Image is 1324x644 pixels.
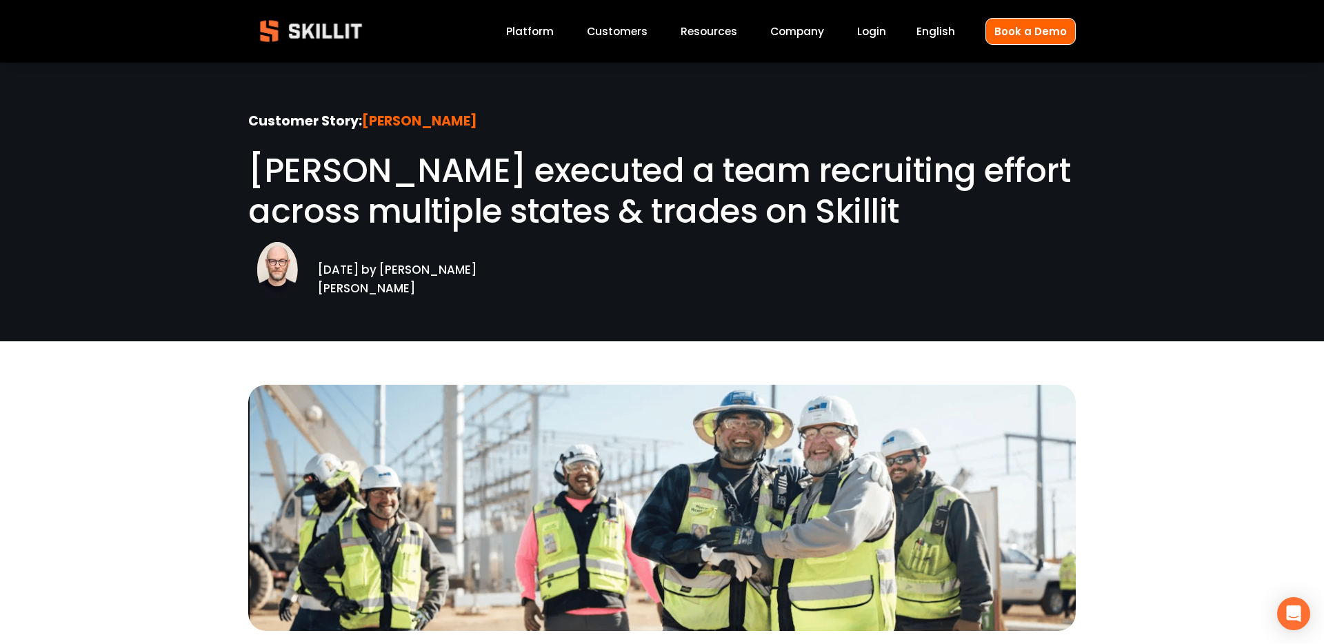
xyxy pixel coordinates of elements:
a: folder dropdown [681,22,737,41]
a: Book a Demo [985,18,1076,45]
a: Platform [506,22,554,41]
span: Resources [681,23,737,39]
span: English [916,23,955,39]
span: [PERSON_NAME] executed a team recruiting effort across multiple states & trades on Skillit [248,148,1079,234]
div: Open Intercom Messenger [1277,597,1310,630]
img: Skillit [248,10,374,52]
strong: Customer Story: [248,111,362,134]
div: language picker [916,22,955,41]
strong: [PERSON_NAME] [362,111,477,134]
a: Login [857,22,886,41]
p: [DATE] by [PERSON_NAME] [PERSON_NAME] [318,242,551,298]
a: Company [770,22,824,41]
a: Customers [587,22,648,41]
